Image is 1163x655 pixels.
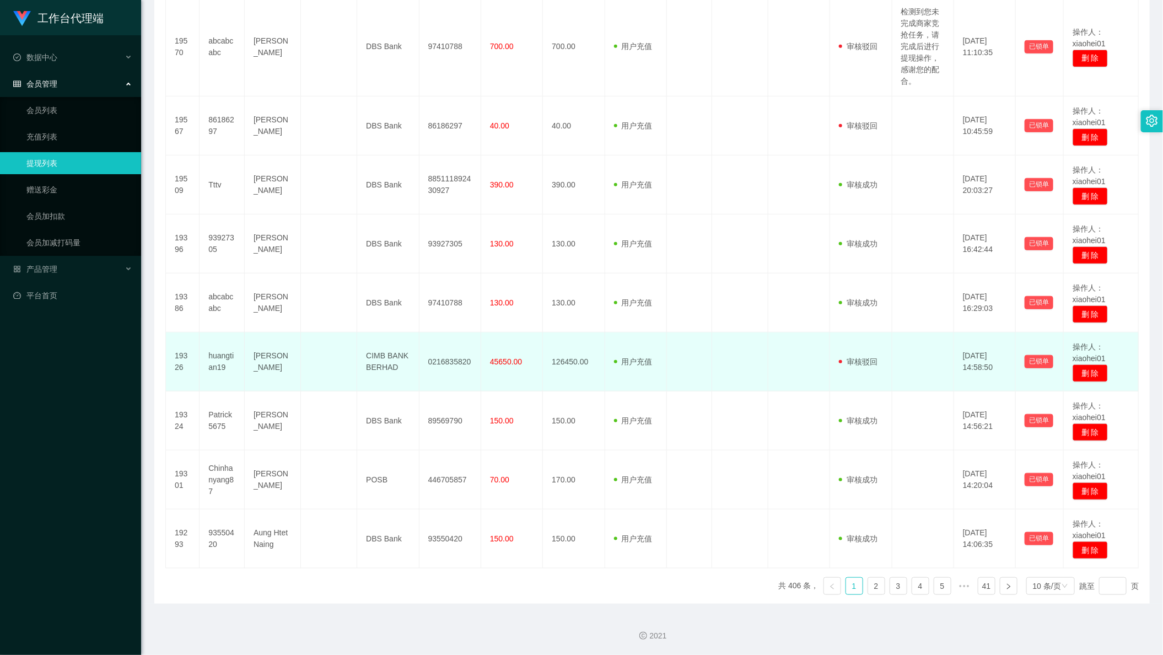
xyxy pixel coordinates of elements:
[166,509,200,568] td: 19293
[419,273,481,332] td: 97410788
[419,509,481,568] td: 93550420
[978,577,995,595] li: 41
[490,180,514,189] span: 390.00
[419,214,481,273] td: 93927305
[200,155,245,214] td: Tttv
[245,509,301,568] td: Aung Htet Naing
[1073,246,1108,264] button: 删 除
[934,577,951,595] li: 5
[839,42,877,51] span: 审核驳回
[200,509,245,568] td: 93550420
[166,214,200,273] td: 19396
[490,42,514,51] span: 700.00
[1073,106,1106,127] span: 操作人：xiaohei01
[13,79,57,88] span: 会员管理
[839,357,877,366] span: 审核驳回
[614,180,653,189] span: 用户充值
[1033,578,1061,594] div: 10 条/页
[1073,283,1106,304] span: 操作人：xiaohei01
[150,630,1154,642] div: 2021
[1025,178,1053,191] button: 已锁单
[490,298,514,307] span: 130.00
[846,578,863,594] a: 1
[419,332,481,391] td: 0216835820
[614,416,653,425] span: 用户充值
[614,357,653,366] span: 用户充值
[1073,28,1106,48] span: 操作人：xiaohei01
[1073,423,1108,441] button: 删 除
[954,450,1016,509] td: [DATE] 14:20:04
[13,53,57,62] span: 数据中心
[956,577,973,595] li: 向后 5 页
[1025,532,1053,545] button: 已锁单
[26,232,132,254] a: 会员加减打码量
[357,155,419,214] td: DBS Bank
[200,214,245,273] td: 93927305
[823,577,841,595] li: 上一页
[245,391,301,450] td: [PERSON_NAME]
[978,578,995,594] a: 41
[614,534,653,543] span: 用户充值
[1025,355,1053,368] button: 已锁单
[490,239,514,248] span: 130.00
[890,577,907,595] li: 3
[543,273,605,332] td: 130.00
[839,475,877,484] span: 审核成功
[954,332,1016,391] td: [DATE] 14:58:50
[868,577,885,595] li: 2
[13,13,104,22] a: 工作台代理端
[543,214,605,273] td: 130.00
[1073,460,1106,481] span: 操作人：xiaohei01
[13,284,132,307] a: 图标: dashboard平台首页
[357,332,419,391] td: CIMB BANK BERHAD
[490,416,514,425] span: 150.00
[954,273,1016,332] td: [DATE] 16:29:03
[166,332,200,391] td: 19326
[1005,583,1012,590] i: 图标: right
[614,475,653,484] span: 用户充值
[37,1,104,36] h1: 工作台代理端
[245,273,301,332] td: [PERSON_NAME]
[912,577,929,595] li: 4
[419,391,481,450] td: 89569790
[490,357,522,366] span: 45650.00
[1073,305,1108,323] button: 删 除
[839,180,877,189] span: 审核成功
[890,578,907,594] a: 3
[419,96,481,155] td: 86186297
[839,416,877,425] span: 审核成功
[357,96,419,155] td: DBS Bank
[1025,40,1053,53] button: 已锁单
[1025,119,1053,132] button: 已锁单
[839,121,877,130] span: 审核驳回
[26,205,132,227] a: 会员加扣款
[839,239,877,248] span: 审核成功
[543,332,605,391] td: 126450.00
[1073,224,1106,245] span: 操作人：xiaohei01
[839,534,877,543] span: 审核成功
[1073,541,1108,559] button: 删 除
[357,214,419,273] td: DBS Bank
[1073,165,1106,186] span: 操作人：xiaohei01
[13,11,31,26] img: logo.9652507e.png
[1073,401,1106,422] span: 操作人：xiaohei01
[419,155,481,214] td: 885111892430927
[490,475,509,484] span: 70.00
[614,42,653,51] span: 用户充值
[954,391,1016,450] td: [DATE] 14:56:21
[166,450,200,509] td: 19301
[1073,187,1108,205] button: 删 除
[245,96,301,155] td: [PERSON_NAME]
[954,96,1016,155] td: [DATE] 10:45:59
[1073,519,1106,540] span: 操作人：xiaohei01
[166,155,200,214] td: 19509
[245,450,301,509] td: [PERSON_NAME]
[954,509,1016,568] td: [DATE] 14:06:35
[200,391,245,450] td: Patrick5675
[614,121,653,130] span: 用户充值
[1073,128,1108,146] button: 删 除
[245,155,301,214] td: [PERSON_NAME]
[13,53,21,61] i: 图标: check-circle-o
[357,450,419,509] td: POSB
[1062,583,1068,590] i: 图标: down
